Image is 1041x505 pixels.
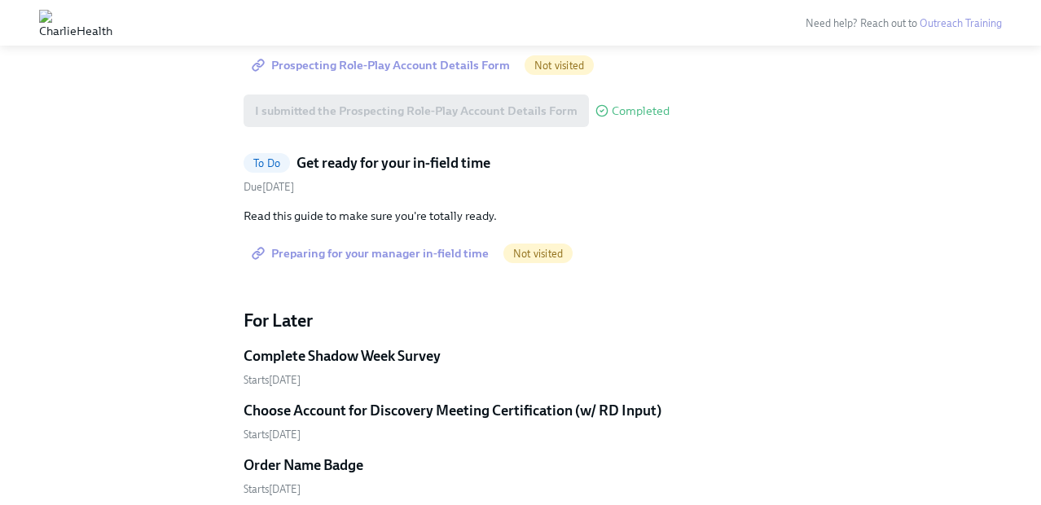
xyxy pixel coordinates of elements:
[296,153,490,173] h5: Get ready for your in-field time
[244,181,294,193] span: Friday, September 26th 2025, 10:00 am
[244,49,521,81] a: Prospecting Role-Play Account Details Form
[255,57,510,73] span: Prospecting Role-Play Account Details Form
[244,208,797,224] p: Read this guide to make sure you're totally ready.
[806,17,1002,29] span: Need help? Reach out to
[244,455,363,475] h5: Order Name Badge
[244,237,500,270] a: Preparing for your manager in-field time
[920,17,1002,29] a: Outreach Training
[255,245,489,261] span: Preparing for your manager in-field time
[244,428,301,441] span: Tuesday, September 30th 2025, 10:00 am
[612,105,670,117] span: Completed
[244,157,290,169] span: To Do
[525,59,594,72] span: Not visited
[244,401,661,420] h5: Choose Account for Discovery Meeting Certification (w/ RD Input)
[244,483,301,495] span: Wednesday, October 1st 2025, 10:00 am
[244,455,797,497] a: Order Name BadgeStarts[DATE]
[244,309,797,333] h4: For Later
[503,248,573,260] span: Not visited
[244,374,301,386] span: Friday, September 26th 2025, 10:00 am
[244,346,797,388] a: Complete Shadow Week SurveyStarts[DATE]
[244,401,797,442] a: Choose Account for Discovery Meeting Certification (w/ RD Input)Starts[DATE]
[244,346,441,366] h5: Complete Shadow Week Survey
[39,10,112,36] img: CharlieHealth
[244,153,797,195] a: To DoGet ready for your in-field timeDue[DATE]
